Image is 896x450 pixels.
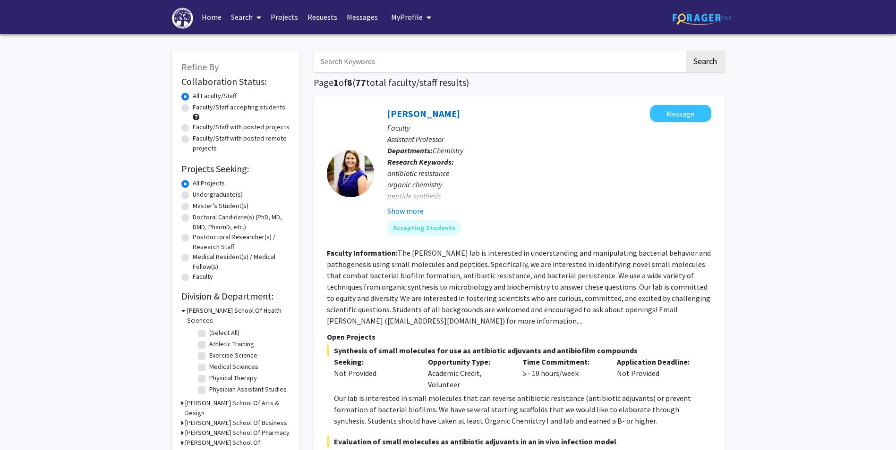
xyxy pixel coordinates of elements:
a: Requests [303,0,342,33]
label: Faculty/Staff with posted projects [193,122,290,132]
button: Search [686,50,725,72]
label: All Faculty/Staff [193,91,237,101]
h3: [PERSON_NAME] School Of Arts & Design [185,398,290,418]
b: Faculty Information: [327,248,398,258]
button: Message Meghan Blackledge [650,105,711,122]
label: Doctoral Candidate(s) (PhD, MD, DMD, PharmD, etc.) [193,212,290,232]
h2: Collaboration Status: [181,76,290,87]
label: Master's Student(s) [193,201,248,211]
label: Athletic Training [209,339,254,349]
label: Faculty [193,272,213,282]
p: Faculty [387,122,711,133]
div: Academic Credit, Volunteer [421,356,515,390]
input: Search Keywords [314,50,684,72]
span: Chemistry [433,146,463,155]
h3: [PERSON_NAME] School Of Pharmacy [185,428,290,438]
a: [PERSON_NAME] [387,108,460,119]
span: Synthesis of small molecules for use as antibiotic adjuvants and antibiofilm compounds [327,345,711,356]
span: 77 [356,76,366,88]
p: Time Commitment: [522,356,603,367]
label: Physical Therapy [209,373,257,383]
label: (Select All) [209,328,239,338]
b: Departments: [387,146,433,155]
label: All Projects [193,178,225,188]
a: Projects [266,0,303,33]
p: Seeking: [334,356,414,367]
a: Search [226,0,266,33]
p: Opportunity Type: [428,356,508,367]
h2: Division & Department: [181,291,290,302]
fg-read-more: The [PERSON_NAME] lab is interested in understanding and manipulating bacterial behavior and path... [327,248,711,325]
label: Medical Sciences [209,362,258,372]
div: Not Provided [334,367,414,379]
a: Home [197,0,226,33]
p: Our lab is interested in small molecules that can reverse antibiotic resistance (antibiotic adjuv... [334,392,711,426]
a: Messages [342,0,383,33]
span: Evaluation of small molecules as antibiotic adjuvants in an in vivo infection model [327,436,711,447]
p: Open Projects [327,331,711,342]
label: Faculty/Staff accepting students [193,102,285,112]
iframe: Chat [7,408,40,443]
div: 5 - 10 hours/week [515,356,610,390]
b: Research Keywords: [387,157,454,167]
label: Postdoctoral Researcher(s) / Research Staff [193,232,290,252]
h3: [PERSON_NAME] School Of Health Sciences [187,306,290,325]
p: Assistant Professor [387,133,711,145]
img: ForagerOne Logo [673,10,732,25]
span: 1 [333,76,339,88]
button: Show more [387,205,424,217]
label: Undergraduate(s) [193,190,243,200]
span: Refine By [181,61,219,73]
img: High Point University Logo [172,8,194,29]
h1: Page of ( total faculty/staff results) [314,77,725,88]
span: My Profile [391,12,423,22]
p: Application Deadline: [617,356,697,367]
label: Physician Assistant Studies [209,384,287,394]
h2: Projects Seeking: [181,163,290,175]
label: Exercise Science [209,350,257,360]
div: antibiotic resistance organic chemistry peptide synthesis MRSA drug repurposing biochemistry chem... [387,167,711,247]
label: Medical Resident(s) / Medical Fellow(s) [193,252,290,272]
label: Faculty/Staff with posted remote projects [193,133,290,153]
div: Not Provided [610,356,704,390]
mat-chip: Accepting Students [387,220,461,235]
span: 8 [347,76,352,88]
h3: [PERSON_NAME] School Of Business [185,418,287,428]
